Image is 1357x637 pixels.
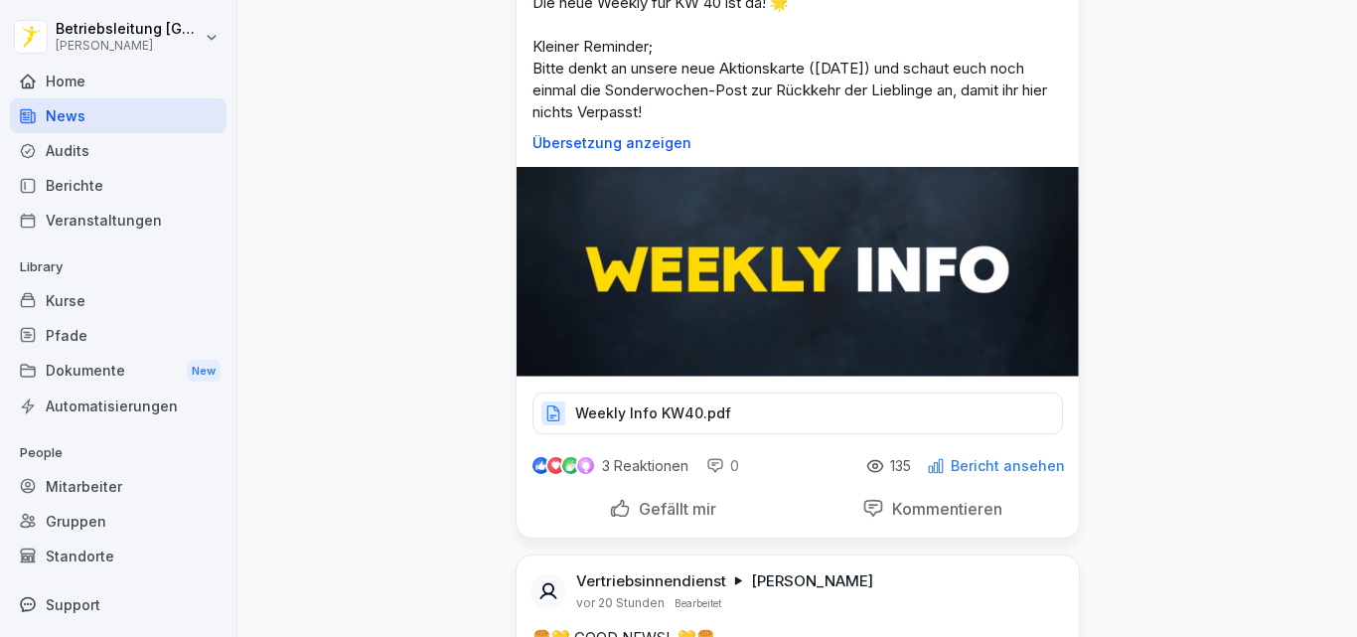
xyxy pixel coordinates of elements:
p: Kommentieren [884,499,1002,519]
a: News [10,98,226,133]
a: Pfade [10,318,226,353]
p: Weekly Info KW40.pdf [575,403,731,423]
img: celebrate [562,457,579,474]
div: Dokumente [10,353,226,390]
p: People [10,437,226,469]
p: vor 20 Stunden [576,595,665,611]
a: Standorte [10,539,226,573]
div: Support [10,587,226,622]
p: 135 [890,458,911,474]
img: hurarxgjk81o29w2u3u2rwsa.png [517,167,1079,377]
a: Mitarbeiter [10,469,226,504]
a: Berichte [10,168,226,203]
img: like [532,458,548,474]
a: Weekly Info KW40.pdf [532,409,1063,429]
p: [PERSON_NAME] [751,571,873,591]
a: Kurse [10,283,226,318]
a: DokumenteNew [10,353,226,390]
p: Bericht ansehen [951,458,1065,474]
div: New [187,360,221,383]
a: Automatisierungen [10,389,226,423]
a: Audits [10,133,226,168]
p: 3 Reaktionen [602,458,688,474]
a: Home [10,64,226,98]
p: [PERSON_NAME] [56,39,201,53]
a: Gruppen [10,504,226,539]
img: inspiring [577,457,594,475]
p: Betriebsleitung [GEOGRAPHIC_DATA] [56,21,201,38]
a: Veranstaltungen [10,203,226,238]
p: Bearbeitet [675,595,721,611]
p: Gefällt mir [631,499,716,519]
div: 0 [706,456,739,476]
p: Library [10,251,226,283]
p: Vertriebsinnendienst [576,571,726,591]
p: Übersetzung anzeigen [532,135,1063,151]
img: love [548,458,563,473]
